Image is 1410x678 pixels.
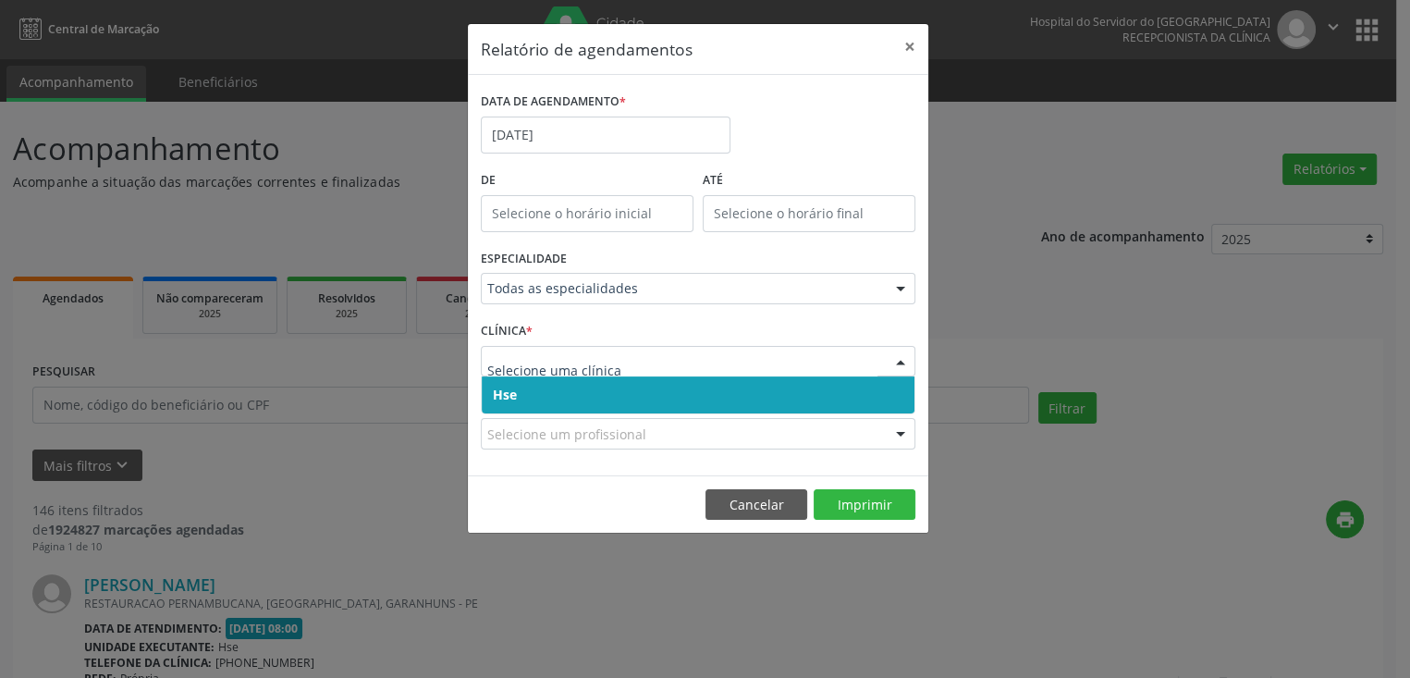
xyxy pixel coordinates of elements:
[814,489,915,521] button: Imprimir
[891,24,928,69] button: Close
[481,166,693,195] label: De
[481,317,533,346] label: CLÍNICA
[487,279,877,298] span: Todas as especialidades
[703,195,915,232] input: Selecione o horário final
[493,386,517,403] span: Hse
[481,245,567,274] label: ESPECIALIDADE
[481,88,626,117] label: DATA DE AGENDAMENTO
[487,352,877,389] input: Selecione uma clínica
[481,195,693,232] input: Selecione o horário inicial
[481,117,730,154] input: Selecione uma data ou intervalo
[703,166,915,195] label: ATÉ
[487,425,646,444] span: Selecione um profissional
[481,37,693,61] h5: Relatório de agendamentos
[705,489,807,521] button: Cancelar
